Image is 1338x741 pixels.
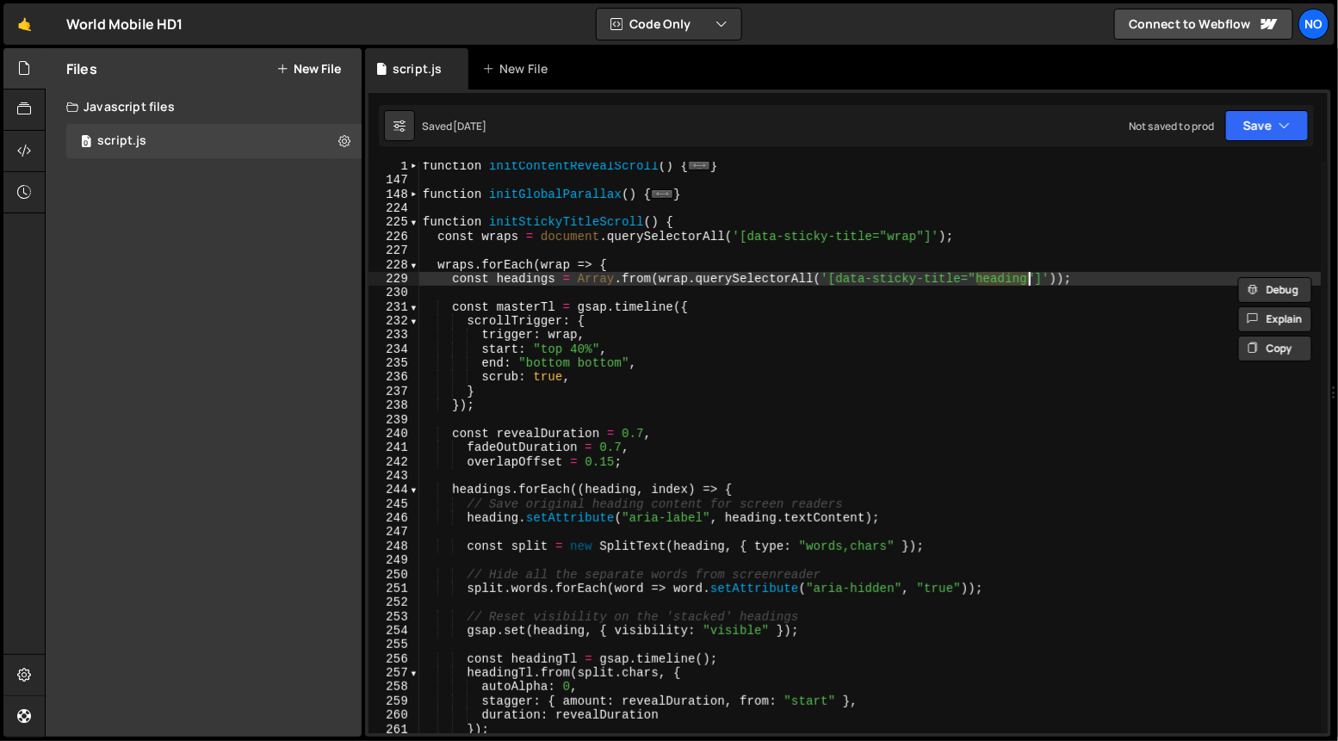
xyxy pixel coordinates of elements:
[393,60,442,77] div: script.js
[276,62,341,76] button: New File
[369,370,419,384] div: 236
[3,3,46,45] a: 🤙
[369,328,419,342] div: 233
[369,272,419,286] div: 229
[369,314,419,328] div: 232
[1298,9,1329,40] a: No
[369,173,419,187] div: 147
[1238,336,1312,361] button: Copy
[369,188,419,201] div: 148
[597,9,741,40] button: Code Only
[369,286,419,299] div: 230
[1238,277,1312,303] button: Debug
[369,343,419,356] div: 234
[369,553,419,567] div: 249
[369,511,419,525] div: 246
[369,525,419,539] div: 247
[369,230,419,244] div: 226
[1225,110,1309,141] button: Save
[369,398,419,412] div: 238
[369,455,419,469] div: 242
[1238,306,1312,332] button: Explain
[688,161,710,170] span: ...
[369,540,419,553] div: 248
[422,119,487,133] div: Saved
[369,300,419,314] div: 231
[97,133,146,149] div: script.js
[369,215,419,229] div: 225
[369,441,419,454] div: 241
[369,652,419,666] div: 256
[651,189,673,199] span: ...
[66,59,97,78] h2: Files
[369,483,419,497] div: 244
[369,624,419,638] div: 254
[369,385,419,398] div: 237
[369,427,419,441] div: 240
[369,568,419,582] div: 250
[81,136,91,150] span: 0
[1114,9,1293,40] a: Connect to Webflow
[369,582,419,596] div: 251
[369,356,419,370] div: 235
[369,413,419,427] div: 239
[369,469,419,483] div: 243
[369,244,419,257] div: 227
[369,723,419,737] div: 261
[369,596,419,609] div: 252
[1129,119,1215,133] div: Not saved to prod
[453,119,487,133] div: [DATE]
[369,610,419,624] div: 253
[369,708,419,722] div: 260
[66,14,183,34] div: World Mobile HD1
[482,60,554,77] div: New File
[369,680,419,694] div: 258
[369,695,419,708] div: 259
[369,258,419,272] div: 228
[66,124,362,158] div: 16944/46407.js
[369,497,419,511] div: 245
[46,90,362,124] div: Javascript files
[369,159,419,173] div: 1
[369,666,419,680] div: 257
[369,638,419,651] div: 255
[369,201,419,215] div: 224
